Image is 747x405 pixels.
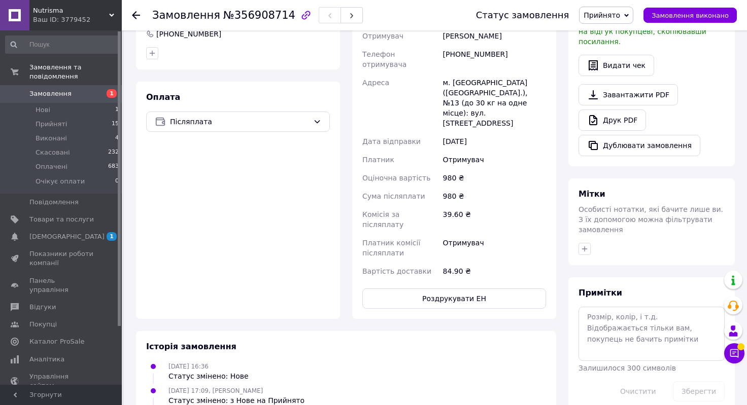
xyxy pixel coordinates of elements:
button: Дублювати замовлення [579,135,700,156]
div: [PHONE_NUMBER] [441,45,548,73]
span: Nutrisma [33,6,109,15]
span: Сума післяплати [362,192,425,200]
span: Оціночна вартість [362,174,430,182]
span: 4 [115,134,119,143]
span: Панель управління [29,276,94,294]
input: Пошук [5,35,120,54]
span: Платник [362,156,394,164]
span: [DATE] 17:09, [PERSON_NAME] [168,387,263,394]
span: Історія замовлення [146,342,236,351]
span: Оплачені [36,162,67,171]
div: [DATE] [441,132,548,151]
span: Прийнято [584,11,620,19]
span: Оплата [146,92,180,102]
span: Управління сайтом [29,372,94,390]
span: Отримувач [362,32,403,40]
div: Статус змінено: Нове [168,371,249,381]
span: 232 [108,148,119,157]
div: 980 ₴ [441,187,548,205]
span: Платник комісії післяплати [362,239,420,257]
span: 0 [115,177,119,186]
span: Очікує оплати [36,177,85,186]
span: Примітки [579,288,622,298]
span: Показники роботи компанії [29,249,94,268]
span: Товари та послуги [29,215,94,224]
span: Дата відправки [362,137,421,145]
div: 84.90 ₴ [441,262,548,280]
span: Нові [36,105,50,115]
span: Телефон отримувача [362,50,406,68]
span: Адреса [362,79,389,87]
span: Залишилося 300 символів [579,364,676,372]
span: Мітки [579,189,605,199]
button: Чат з покупцем [724,343,744,363]
span: 1 [107,232,117,241]
div: 39.60 ₴ [441,205,548,234]
div: [PERSON_NAME] [441,27,548,45]
div: 980 ₴ [441,169,548,187]
span: Особисті нотатки, які бачите лише ви. З їх допомогою можна фільтрувати замовлення [579,205,723,234]
div: м. [GEOGRAPHIC_DATA] ([GEOGRAPHIC_DATA].), №13 (до 30 кг на одне місце): вул. [STREET_ADDRESS] [441,73,548,132]
button: Видати чек [579,55,654,76]
span: [DEMOGRAPHIC_DATA] [29,232,105,241]
span: Післяплата [170,116,309,127]
span: Комісія за післяплату [362,210,403,229]
span: 1 [107,89,117,98]
div: Ваш ID: 3779452 [33,15,122,24]
div: Статус замовлення [476,10,569,20]
span: 1 [115,105,119,115]
div: [PHONE_NUMBER] [155,29,222,39]
a: Друк PDF [579,109,646,131]
span: Виконані [36,134,67,143]
span: №356908714 [223,9,295,21]
span: Каталог ProSale [29,337,84,346]
span: Повідомлення [29,198,79,207]
button: Замовлення виконано [643,8,737,23]
button: Роздрукувати ЕН [362,288,546,309]
span: Аналітика [29,355,64,364]
span: Замовлення та повідомлення [29,63,122,81]
span: У вас є 30 днів, щоб відправити запит на відгук покупцеві, скопіювавши посилання. [579,17,721,46]
span: Відгуки [29,303,56,312]
span: Замовлення [29,89,72,98]
span: Покупці [29,320,57,329]
span: Вартість доставки [362,267,431,275]
span: 683 [108,162,119,171]
span: [DATE] 16:36 [168,363,209,370]
a: Завантажити PDF [579,84,678,105]
span: Прийняті [36,120,67,129]
span: 15 [112,120,119,129]
div: Повернутися назад [132,10,140,20]
span: Замовлення виконано [652,12,729,19]
div: Отримувач [441,151,548,169]
span: Скасовані [36,148,70,157]
span: Замовлення [152,9,220,21]
div: Отримувач [441,234,548,262]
